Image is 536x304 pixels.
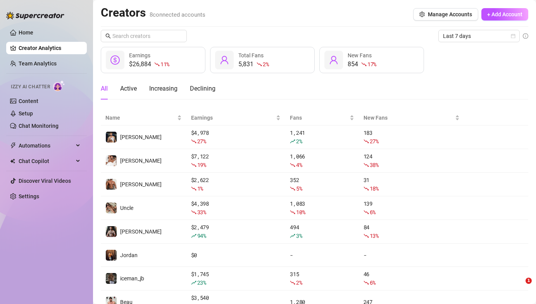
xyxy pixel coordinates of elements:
[364,152,460,169] div: 124
[257,62,262,67] span: fall
[443,30,515,42] span: Last 7 days
[197,137,206,145] span: 27 %
[10,158,15,164] img: Chat Copilot
[120,158,162,164] span: [PERSON_NAME]
[370,185,379,192] span: 18 %
[419,12,425,17] span: setting
[106,155,117,166] img: Jake
[359,110,464,125] th: New Fans
[296,232,302,239] span: 3 %
[191,233,196,239] span: rise
[120,84,137,93] div: Active
[160,60,169,68] span: 11 %
[191,162,196,168] span: fall
[120,275,144,282] span: iceman_jb
[53,80,65,91] img: AI Chatter
[106,226,117,237] img: Marcus
[154,62,160,67] span: fall
[364,223,460,240] div: 84
[296,279,302,286] span: 2 %
[112,32,176,40] input: Search creators
[106,179,117,190] img: David
[19,155,74,167] span: Chat Copilot
[428,11,472,17] span: Manage Accounts
[290,223,354,240] div: 494
[101,84,108,93] div: All
[10,143,16,149] span: thunderbolt
[19,123,59,129] a: Chat Monitoring
[238,52,264,58] span: Total Fans
[191,113,275,122] span: Earnings
[197,185,203,192] span: 1 %
[370,137,379,145] span: 27 %
[290,162,295,168] span: fall
[129,60,169,69] div: $26,884
[105,33,111,39] span: search
[364,280,369,285] span: fall
[296,208,305,216] span: 10 %
[19,60,57,67] a: Team Analytics
[364,210,369,215] span: fall
[19,29,33,36] a: Home
[285,110,358,125] th: Fans
[364,162,369,168] span: fall
[101,5,205,20] h2: Creators
[191,251,281,259] div: $ 0
[290,113,348,122] span: Fans
[364,199,460,216] div: 139
[511,34,515,38] span: calendar
[191,270,281,287] div: $ 1,745
[19,139,74,152] span: Automations
[526,278,532,284] span: 1
[290,251,354,259] div: -
[191,176,281,193] div: $ 2,622
[290,176,354,193] div: 352
[191,139,196,144] span: fall
[120,252,138,258] span: Jordan
[191,199,281,216] div: $ 4,398
[220,55,229,65] span: user
[361,62,367,67] span: fall
[364,176,460,193] div: 31
[364,139,369,144] span: fall
[105,113,176,122] span: Name
[329,55,338,65] span: user
[149,84,178,93] div: Increasing
[487,11,522,17] span: + Add Account
[290,152,354,169] div: 1,066
[364,113,453,122] span: New Fans
[364,233,369,239] span: fall
[19,178,71,184] a: Discover Viral Videos
[150,11,205,18] span: 8 connected accounts
[370,208,376,216] span: 6 %
[364,129,460,146] div: 183
[290,129,354,146] div: 1,241
[106,203,117,213] img: Uncle
[191,186,196,191] span: fall
[290,139,295,144] span: rise
[191,280,196,285] span: rise
[367,60,376,68] span: 17 %
[290,280,295,285] span: fall
[348,60,376,69] div: 854
[364,186,369,191] span: fall
[129,52,150,58] span: Earnings
[101,110,186,125] th: Name
[296,137,302,145] span: 2 %
[348,52,372,58] span: New Fans
[120,228,162,235] span: [PERSON_NAME]
[19,42,81,54] a: Creator Analytics
[191,129,281,146] div: $ 4,978
[186,110,286,125] th: Earnings
[523,33,528,39] span: info-circle
[296,161,302,168] span: 4 %
[106,273,117,284] img: iceman_jb
[19,98,38,104] a: Content
[238,60,269,69] div: 5,831
[191,152,281,169] div: $ 7,122
[120,205,133,211] span: Uncle
[290,199,354,216] div: 1,083
[106,132,117,143] img: Chris
[6,12,64,19] img: logo-BBDzfeDw.svg
[197,279,206,286] span: 23 %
